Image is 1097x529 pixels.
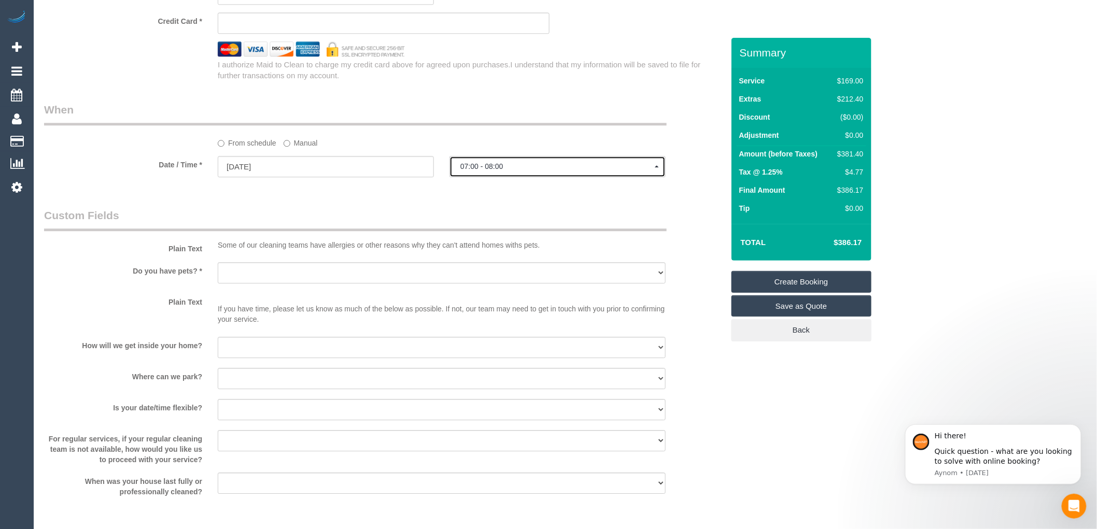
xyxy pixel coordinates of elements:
legend: Custom Fields [44,208,667,231]
label: Manual [284,134,318,148]
strong: Total [741,238,766,247]
div: ($0.00) [833,112,863,122]
iframe: Intercom live chat [1062,494,1087,519]
label: Extras [739,94,762,104]
label: Plain Text [36,293,210,307]
label: Credit Card * [36,12,210,26]
input: Manual [284,140,290,147]
label: When was your house last fully or professionally cleaned? [36,473,210,497]
label: For regular services, if your regular cleaning team is not available, how would you like us to pr... [36,430,210,465]
p: Some of our cleaning teams have allergies or other reasons why they can't attend homes withs pets. [218,240,666,250]
h3: Summary [740,47,866,59]
img: Automaid Logo [6,10,27,25]
div: $381.40 [833,149,863,159]
div: $169.00 [833,76,863,86]
label: Date / Time * [36,156,210,170]
label: From schedule [218,134,276,148]
a: Save as Quote [732,295,871,317]
div: I authorize Maid to Clean to charge my credit card above for agreed upon purchases. [210,59,731,81]
a: Create Booking [732,271,871,293]
input: From schedule [218,140,224,147]
div: $0.00 [833,203,863,213]
label: Adjustment [739,130,779,140]
label: Tax @ 1.25% [739,167,783,177]
label: Tip [739,203,750,213]
iframe: Intercom notifications message [890,409,1097,501]
label: Plain Text [36,240,210,254]
iframe: Secure card payment input frame [227,18,541,27]
label: Final Amount [739,185,785,195]
div: $386.17 [833,185,863,195]
label: How will we get inside your home? [36,337,210,351]
label: Do you have pets? * [36,262,210,276]
input: DD/MM/YYYY [218,156,434,177]
label: Where can we park? [36,368,210,382]
legend: When [44,102,667,125]
label: Is your date/time flexible? [36,399,210,413]
label: Amount (before Taxes) [739,149,818,159]
span: 07:00 - 08:00 [460,162,655,170]
div: $0.00 [833,130,863,140]
label: Discount [739,112,770,122]
label: Service [739,76,765,86]
img: credit cards [210,41,413,56]
a: Back [732,319,871,341]
div: $212.40 [833,94,863,104]
div: $4.77 [833,167,863,177]
button: 07:00 - 08:00 [449,156,666,177]
h4: $386.17 [803,238,862,247]
p: If you have time, please let us know as much of the below as possible. If not, our team may need ... [218,293,666,324]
